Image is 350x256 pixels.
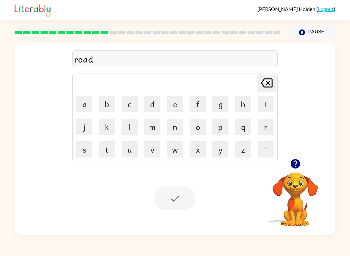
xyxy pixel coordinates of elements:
a: Logout [318,6,334,12]
div: road [74,52,276,66]
img: Literably [15,3,51,17]
button: i [258,96,274,112]
button: n [167,119,183,135]
button: u [122,141,138,157]
button: t [99,141,115,157]
button: x [190,141,206,157]
span: [PERSON_NAME] Holden [257,6,316,12]
button: k [99,119,115,135]
button: s [76,141,92,157]
button: r [258,119,274,135]
button: z [235,141,251,157]
button: c [122,96,138,112]
button: f [190,96,206,112]
button: m [144,119,160,135]
button: a [76,96,92,112]
button: j [76,119,92,135]
button: ' [258,141,274,157]
video: Your browser must support playing .mp4 files to use Literably. Please try using another browser. [263,162,328,227]
div: ( ) [257,6,335,12]
button: g [212,96,228,112]
button: w [167,141,183,157]
button: o [190,119,206,135]
button: v [144,141,160,157]
button: y [212,141,228,157]
button: b [99,96,115,112]
button: h [235,96,251,112]
button: e [167,96,183,112]
button: d [144,96,160,112]
button: l [122,119,138,135]
button: p [212,119,228,135]
button: q [235,119,251,135]
button: Pause [288,25,335,40]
